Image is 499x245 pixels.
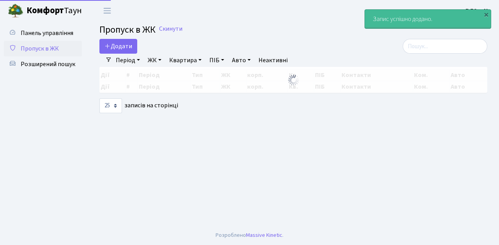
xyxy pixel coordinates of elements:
a: ВЛ2 -. К. [465,6,490,16]
img: Обробка... [287,74,300,86]
a: Скинути [159,25,182,33]
a: Неактивні [255,54,291,67]
b: ВЛ2 -. К. [465,7,490,15]
img: logo.png [8,3,23,19]
div: Запис успішно додано. [365,10,491,28]
span: Додати [104,42,132,51]
span: Панель управління [21,29,73,37]
a: Додати [99,39,137,54]
a: Пропуск в ЖК [4,41,82,56]
span: Розширений пошук [21,60,75,68]
label: записів на сторінці [99,98,178,113]
a: Авто [229,54,254,67]
div: Розроблено . [216,231,283,240]
select: записів на сторінці [99,98,122,113]
span: Таун [27,4,82,17]
a: Період [113,54,143,67]
b: Комфорт [27,4,64,17]
button: Переключити навігацію [97,4,117,17]
a: Панель управління [4,25,82,41]
a: ПІБ [206,54,227,67]
a: Квартира [166,54,205,67]
span: Пропуск в ЖК [21,44,59,53]
a: Розширений пошук [4,56,82,72]
a: ЖК [145,54,165,67]
input: Пошук... [403,39,487,54]
span: Пропуск в ЖК [99,23,156,37]
a: Massive Kinetic [246,231,282,239]
div: × [482,10,490,18]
